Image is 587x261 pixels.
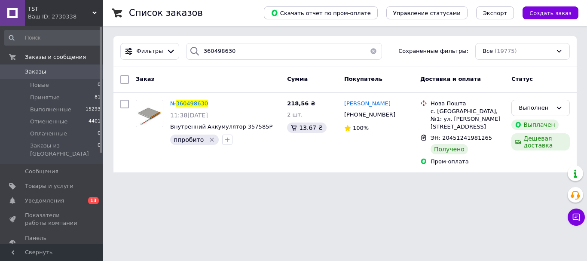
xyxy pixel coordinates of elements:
[30,81,49,89] span: Новые
[129,8,203,18] h1: Список заказов
[86,106,101,114] span: 15293
[30,118,67,126] span: Отмененные
[170,112,208,119] span: 11:38[DATE]
[483,47,493,55] span: Все
[30,106,71,114] span: Выполненные
[30,142,98,157] span: Заказы из [GEOGRAPHIC_DATA]
[511,133,570,150] div: Дешевая доставка
[25,168,58,175] span: Сообщения
[170,123,272,130] a: Внутренний Аккумулятор 357585Р
[386,6,468,19] button: Управление статусами
[95,94,101,101] span: 81
[344,100,391,107] span: [PERSON_NAME]
[519,104,552,113] div: Выполнен
[98,130,101,138] span: 0
[98,81,101,89] span: 0
[431,144,468,154] div: Получено
[136,76,154,82] span: Заказ
[344,76,382,82] span: Покупатель
[476,6,514,19] button: Экспорт
[523,6,578,19] button: Создать заказ
[287,100,315,107] span: 218,56 ₴
[483,10,507,16] span: Экспорт
[25,234,79,250] span: Панель управления
[89,118,101,126] span: 4401
[137,47,163,55] span: Фильтры
[25,53,86,61] span: Заказы и сообщения
[287,123,326,133] div: 13.67 ₴
[25,212,79,227] span: Показатели работы компании
[30,130,67,138] span: Оплаченные
[186,43,382,60] input: Поиск по номеру заказа, ФИО покупателя, номеру телефона, Email, номеру накладной
[287,111,303,118] span: 2 шт.
[174,136,204,143] span: ппробито
[393,10,461,16] span: Управление статусами
[208,136,215,143] svg: Удалить метку
[511,76,533,82] span: Статус
[431,135,492,141] span: ЭН: 20451241981265
[514,9,578,16] a: Создать заказ
[25,197,64,205] span: Уведомления
[344,100,391,108] a: [PERSON_NAME]
[98,142,101,157] span: 0
[511,120,558,130] div: Выплачен
[88,197,99,204] span: 13
[28,5,92,13] span: TST
[431,100,504,107] div: Нова Пошта
[344,111,395,118] span: [PHONE_NUMBER]
[398,47,468,55] span: Сохраненные фильтры:
[271,9,371,17] span: Скачать отчет по пром-оплате
[431,107,504,131] div: с. [GEOGRAPHIC_DATA], №1: ул. [PERSON_NAME][STREET_ADDRESS]
[495,48,517,54] span: (19775)
[176,100,208,107] span: 360498630
[353,125,369,131] span: 100%
[4,30,101,46] input: Поиск
[25,68,46,76] span: Заказы
[30,94,60,101] span: Принятые
[365,43,382,60] button: Очистить
[287,76,308,82] span: Сумма
[529,10,572,16] span: Создать заказ
[170,100,176,107] span: №
[264,6,378,19] button: Скачать отчет по пром-оплате
[170,100,208,107] a: №360498630
[136,100,163,127] img: Фото товару
[420,76,481,82] span: Доставка и оплата
[568,209,585,226] button: Чат с покупателем
[25,182,73,190] span: Товары и услуги
[28,13,103,21] div: Ваш ID: 2730338
[431,158,504,166] div: Пром-оплата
